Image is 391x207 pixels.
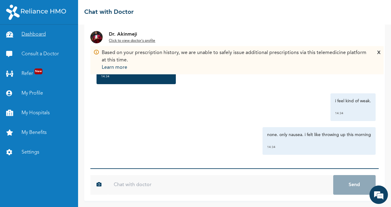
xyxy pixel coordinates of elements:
p: none. only nausea. i felt like throwing up this morning [267,132,371,138]
img: Info [93,49,99,55]
img: d_794563401_company_1708531726252_794563401 [11,31,25,46]
div: 14:34 [267,144,371,150]
div: FAQs [60,174,117,193]
span: We're online! [36,70,85,132]
p: Dr. Akinmeji [109,31,155,38]
input: Chat with doctor [108,175,333,195]
span: Conversation [3,185,60,189]
span: New [34,68,42,74]
p: i feel kind of weak. [335,98,371,104]
div: Chat with us now [32,34,103,42]
h2: Chat with Doctor [84,8,134,17]
img: RelianceHMO's Logo [6,5,66,20]
div: 14:34 [335,110,371,116]
button: Send [333,175,376,195]
u: Click to view doctor's profile [109,39,155,43]
div: Based on your prescription history, we are unable to safely issue additional prescriptions via th... [102,49,368,71]
p: Learn more [102,64,368,71]
div: Minimize live chat window [101,3,116,18]
textarea: Type your message and hit 'Enter' [3,153,117,174]
img: Dr. undefined` [90,31,103,43]
div: X [377,49,381,71]
div: 14:34 [101,73,171,80]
